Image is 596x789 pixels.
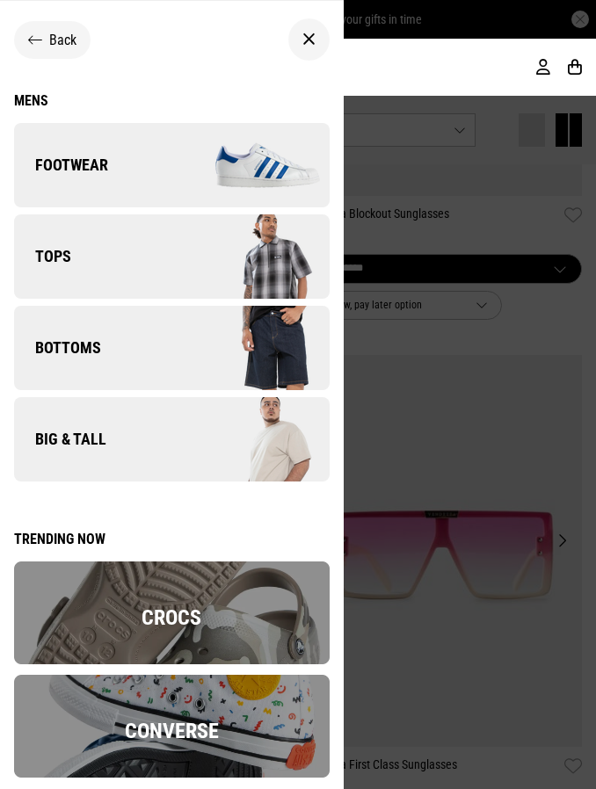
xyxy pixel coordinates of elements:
span: Converse [125,719,219,743]
a: Big & Tall Company [14,397,330,481]
span: Big & Tall [14,429,106,450]
img: overlay.png [14,561,330,664]
img: Company [171,121,329,209]
a: Tops Company [14,214,330,299]
button: Open LiveChat chat widget [14,7,67,60]
img: converse2x.png [14,675,330,778]
a: Mens [14,92,330,109]
img: Company [171,213,329,300]
a: Bottoms Company [14,306,330,390]
a: Converse [14,764,330,781]
span: Crocs [142,605,201,630]
img: Company [171,395,329,483]
span: Tops [14,246,71,267]
div: Trending now [14,531,330,547]
span: Back [49,32,76,48]
span: Footwear [14,155,108,176]
img: Company [171,304,329,392]
a: Footwear Company [14,123,330,207]
span: Bottoms [14,337,101,358]
a: Crocs [14,651,330,668]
